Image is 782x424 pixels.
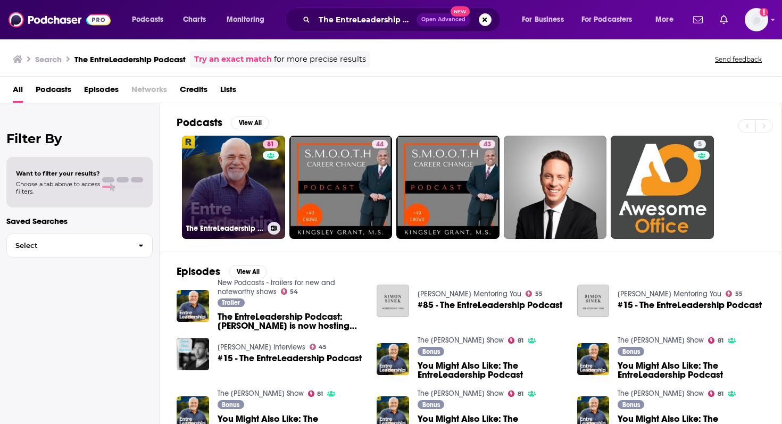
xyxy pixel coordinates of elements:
p: Saved Searches [6,216,153,226]
img: #15 - The EntreLeadership Podcast [177,338,209,370]
button: open menu [219,11,278,28]
a: Try an exact match [194,53,272,65]
button: open menu [514,11,577,28]
span: 55 [535,292,543,296]
button: open menu [648,11,687,28]
button: Show profile menu [745,8,768,31]
span: Bonus [622,402,640,408]
button: open menu [124,11,177,28]
a: Simon Sinek Mentoring You [418,289,521,298]
span: for more precise results [274,53,366,65]
span: Credits [180,81,207,103]
img: You Might Also Like: The EntreLeadership Podcast [377,343,409,376]
span: Open Advanced [421,17,465,22]
span: Choose a tab above to access filters. [16,180,100,195]
span: 81 [317,392,323,396]
span: 44 [376,139,384,150]
a: The Sarah Fraser Show [418,389,504,398]
a: The Sarah Fraser Show [618,389,704,398]
span: Bonus [422,402,440,408]
a: Podcasts [36,81,71,103]
a: 54 [281,288,298,295]
h3: The EntreLeadership Podcast [186,224,263,233]
h2: Episodes [177,265,220,278]
span: For Business [522,12,564,27]
span: Podcasts [132,12,163,27]
a: 81 [708,390,723,397]
a: 5 [611,136,714,239]
a: #85 - The EntreLeadership Podcast [418,301,562,310]
span: Bonus [422,348,440,355]
a: 81 [508,337,523,344]
button: Send feedback [712,55,765,64]
button: View All [231,117,269,129]
a: Show notifications dropdown [716,11,732,29]
h2: Filter By [6,131,153,146]
input: Search podcasts, credits, & more... [314,11,417,28]
a: 81 [308,390,323,397]
span: Trailer [222,300,240,306]
span: Charts [183,12,206,27]
button: Select [6,234,153,257]
span: You Might Also Like: The EntreLeadership Podcast [618,361,764,379]
a: The Sarah Fraser Show [418,336,504,345]
img: #15 - The EntreLeadership Podcast [577,285,610,317]
a: Simon Sinek Interviews [218,343,305,352]
a: All [13,81,23,103]
span: 81 [718,338,723,343]
a: Simon Sinek Mentoring You [618,289,721,298]
span: 45 [319,345,327,350]
a: 81The EntreLeadership Podcast [182,136,285,239]
span: 5 [698,139,702,150]
span: Bonus [222,402,239,408]
a: 81 [708,337,723,344]
span: Lists [220,81,236,103]
h3: Search [35,54,62,64]
a: #15 - The EntreLeadership Podcast [218,354,362,363]
a: The Sarah Fraser Show [218,389,304,398]
span: 43 [484,139,491,150]
span: Want to filter your results? [16,170,100,177]
img: You Might Also Like: The EntreLeadership Podcast [577,343,610,376]
a: EpisodesView All [177,265,267,278]
span: Logged in as torisims [745,8,768,31]
a: The EntreLeadership Podcast: Dave Ramsey is now hosting The EntreLeadership Podcast! [218,312,364,330]
span: The EntreLeadership Podcast: [PERSON_NAME] is now hosting The EntreLeadership Podcast! [218,312,364,330]
a: The Sarah Fraser Show [618,336,704,345]
span: Networks [131,81,167,103]
a: 43 [396,136,500,239]
h2: Podcasts [177,116,222,129]
button: open menu [575,11,648,28]
span: 55 [735,292,743,296]
span: Select [7,242,130,249]
a: Show notifications dropdown [689,11,707,29]
span: 81 [718,392,723,396]
span: 54 [290,289,298,294]
a: New Podcasts - trailers for new and noteworthy shows [218,278,335,296]
a: 44 [289,136,393,239]
a: 45 [310,344,327,350]
img: Podchaser - Follow, Share and Rate Podcasts [9,10,111,30]
span: For Podcasters [581,12,633,27]
span: 81 [267,139,274,150]
a: 55 [526,290,543,297]
a: PodcastsView All [177,116,269,129]
svg: Add a profile image [760,8,768,16]
span: More [655,12,673,27]
a: #85 - The EntreLeadership Podcast [377,285,409,317]
span: 81 [518,392,523,396]
a: 5 [694,140,706,148]
a: #15 - The EntreLeadership Podcast [618,301,762,310]
img: User Profile [745,8,768,31]
span: New [451,6,470,16]
div: Search podcasts, credits, & more... [295,7,511,32]
span: Bonus [622,348,640,355]
button: Open AdvancedNew [417,13,470,26]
